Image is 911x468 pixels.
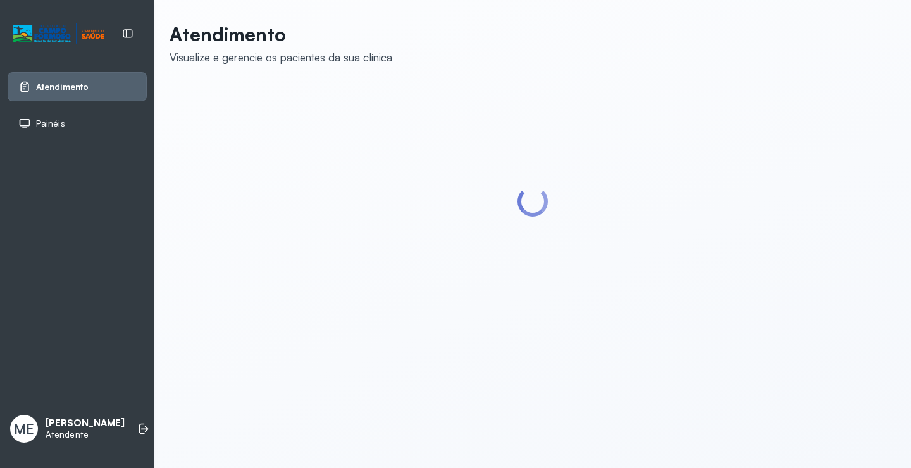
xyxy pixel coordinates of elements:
p: Atendimento [170,23,392,46]
img: Logotipo do estabelecimento [13,23,104,44]
a: Atendimento [18,80,136,93]
div: Visualize e gerencie os pacientes da sua clínica [170,51,392,64]
span: Atendimento [36,82,89,92]
p: [PERSON_NAME] [46,417,125,429]
p: Atendente [46,429,125,440]
span: Painéis [36,118,65,129]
